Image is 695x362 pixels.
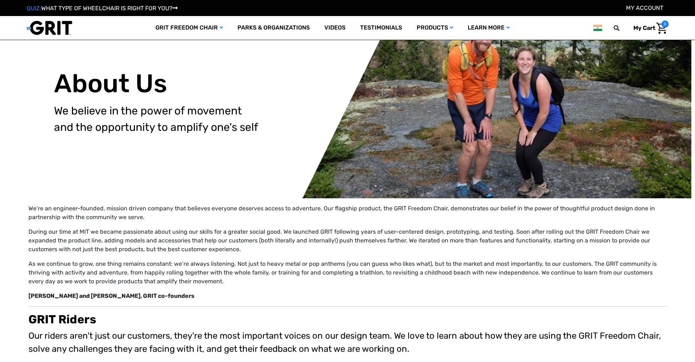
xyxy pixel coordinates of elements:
[617,20,628,36] input: Search
[460,16,517,40] a: Learn More
[27,5,178,12] a: QUIZ:WHAT TYPE OF WHEELCHAIR IS RIGHT FOR YOU?
[409,16,460,40] a: Products
[633,24,655,31] span: My Cart
[593,23,602,32] img: in.png
[230,16,317,40] a: Parks & Organizations
[28,204,667,222] p: We’re an engineer-founded, mission driven company that believes everyone deserves access to adven...
[626,4,663,11] a: Account
[353,16,409,40] a: Testimonials
[656,23,667,34] img: Cart
[661,20,669,28] span: 0
[28,227,667,254] p: During our time at MIT we became passionate about using our skills for a greater social good. We ...
[28,292,194,299] strong: [PERSON_NAME] and [PERSON_NAME], GRIT co-founders
[27,20,72,35] img: GRIT All-Terrain Wheelchair and Mobility Equipment
[28,312,97,326] b: GRIT Riders
[28,260,667,286] p: As we continue to grow, one thing remains constant: we’re always listening. Not just to heavy met...
[54,69,353,99] h1: About Us
[27,5,41,12] span: QUIZ:
[628,20,669,36] a: Cart with 0 items
[28,331,661,354] span: Our riders aren't just our customers, they're the most important voices on our design team. We lo...
[148,16,230,40] a: GRIT Freedom Chair
[54,103,353,136] p: We believe in the power of movement and the opportunity to amplify one's self
[317,16,353,40] a: Videos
